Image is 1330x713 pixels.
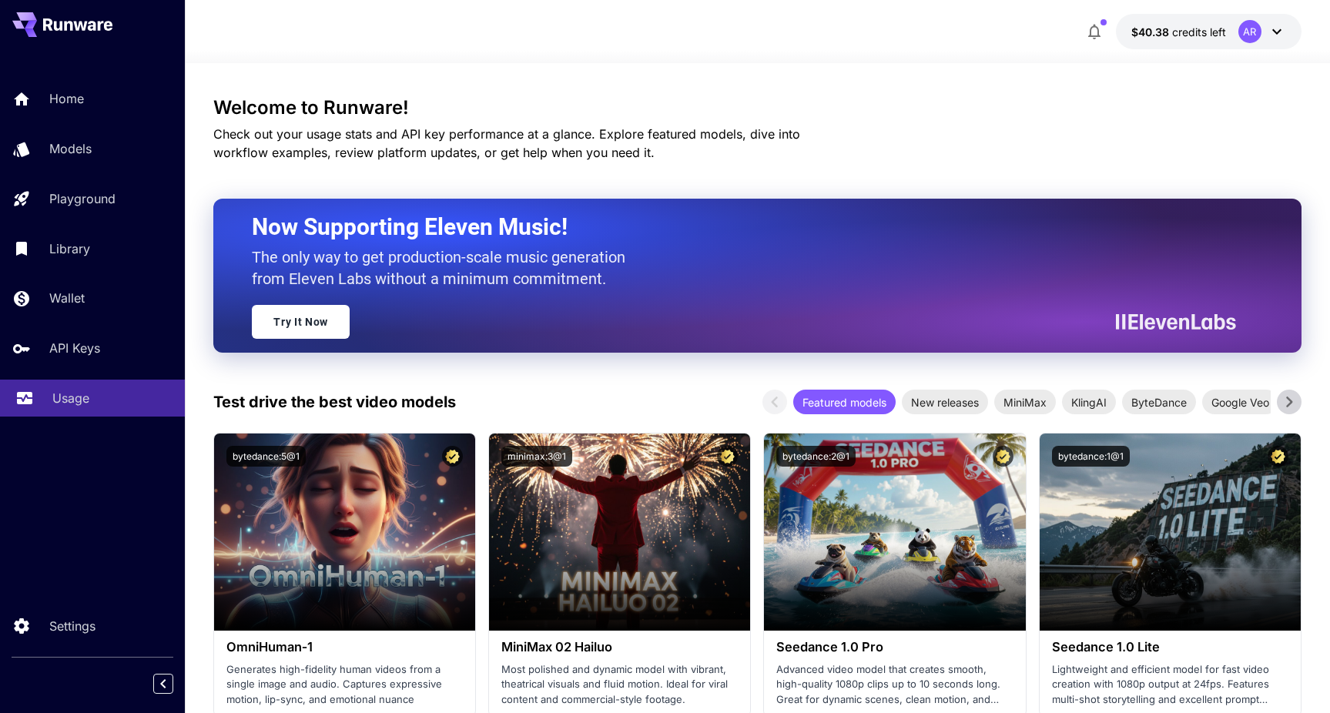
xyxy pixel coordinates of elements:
span: credits left [1172,25,1226,38]
div: Collapse sidebar [165,670,185,698]
button: minimax:3@1 [501,446,572,467]
div: New releases [902,390,988,414]
div: AR [1238,20,1261,43]
button: bytedance:2@1 [776,446,856,467]
div: MiniMax [994,390,1056,414]
p: Settings [49,617,95,635]
img: alt [214,433,475,631]
img: alt [764,433,1025,631]
div: Featured models [793,390,896,414]
h2: Now Supporting Eleven Music! [252,213,1224,242]
button: Certified Model – Vetted for best performance and includes a commercial license. [1268,446,1288,467]
button: Certified Model – Vetted for best performance and includes a commercial license. [442,446,463,467]
button: Certified Model – Vetted for best performance and includes a commercial license. [993,446,1013,467]
span: ByteDance [1122,394,1196,410]
button: bytedance:5@1 [226,446,306,467]
p: Advanced video model that creates smooth, high-quality 1080p clips up to 10 seconds long. Great f... [776,662,1013,708]
button: bytedance:1@1 [1052,446,1130,467]
span: Check out your usage stats and API key performance at a glance. Explore featured models, dive int... [213,126,800,160]
p: Generates high-fidelity human videos from a single image and audio. Captures expressive motion, l... [226,662,463,708]
p: Most polished and dynamic model with vibrant, theatrical visuals and fluid motion. Ideal for vira... [501,662,738,708]
img: alt [489,433,750,631]
a: Try It Now [252,305,350,339]
span: Featured models [793,394,896,410]
img: alt [1040,433,1301,631]
p: Test drive the best video models [213,390,456,413]
h3: MiniMax 02 Hailuo [501,640,738,654]
button: Collapse sidebar [153,674,173,694]
p: Wallet [49,289,85,307]
h3: Seedance 1.0 Pro [776,640,1013,654]
p: Playground [49,189,116,208]
div: Google Veo [1202,390,1278,414]
p: API Keys [49,339,100,357]
p: Home [49,89,84,108]
h3: Seedance 1.0 Lite [1052,640,1288,654]
div: $40.37951 [1131,24,1226,40]
h3: OmniHuman‑1 [226,640,463,654]
span: KlingAI [1062,394,1116,410]
h3: Welcome to Runware! [213,97,1302,119]
p: The only way to get production-scale music generation from Eleven Labs without a minimum commitment. [252,246,637,290]
span: New releases [902,394,988,410]
p: Models [49,139,92,158]
span: $40.38 [1131,25,1172,38]
p: Library [49,239,90,258]
span: MiniMax [994,394,1056,410]
p: Lightweight and efficient model for fast video creation with 1080p output at 24fps. Features mult... [1052,662,1288,708]
div: ByteDance [1122,390,1196,414]
button: $40.37951AR [1116,14,1302,49]
button: Certified Model – Vetted for best performance and includes a commercial license. [717,446,738,467]
span: Google Veo [1202,394,1278,410]
div: KlingAI [1062,390,1116,414]
p: Usage [52,389,89,407]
